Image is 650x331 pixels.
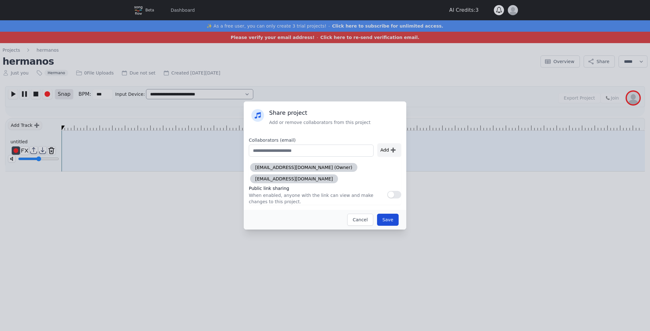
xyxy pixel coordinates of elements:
div: Add ➕ [377,143,401,157]
h3: Share project [269,109,371,117]
button: Save [377,214,399,226]
div: [EMAIL_ADDRESS][DOMAIN_NAME] (Owner) [250,163,357,172]
div: [EMAIL_ADDRESS][DOMAIN_NAME] [250,174,338,183]
label: Collaborators (email) [249,137,401,143]
button: Cancel [347,214,373,226]
p: Add or remove collaborators from this project [269,119,371,126]
span: Public link sharing [249,185,387,192]
span: When enabled, anyone with the link can view and make changes to this project. [249,192,387,205]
